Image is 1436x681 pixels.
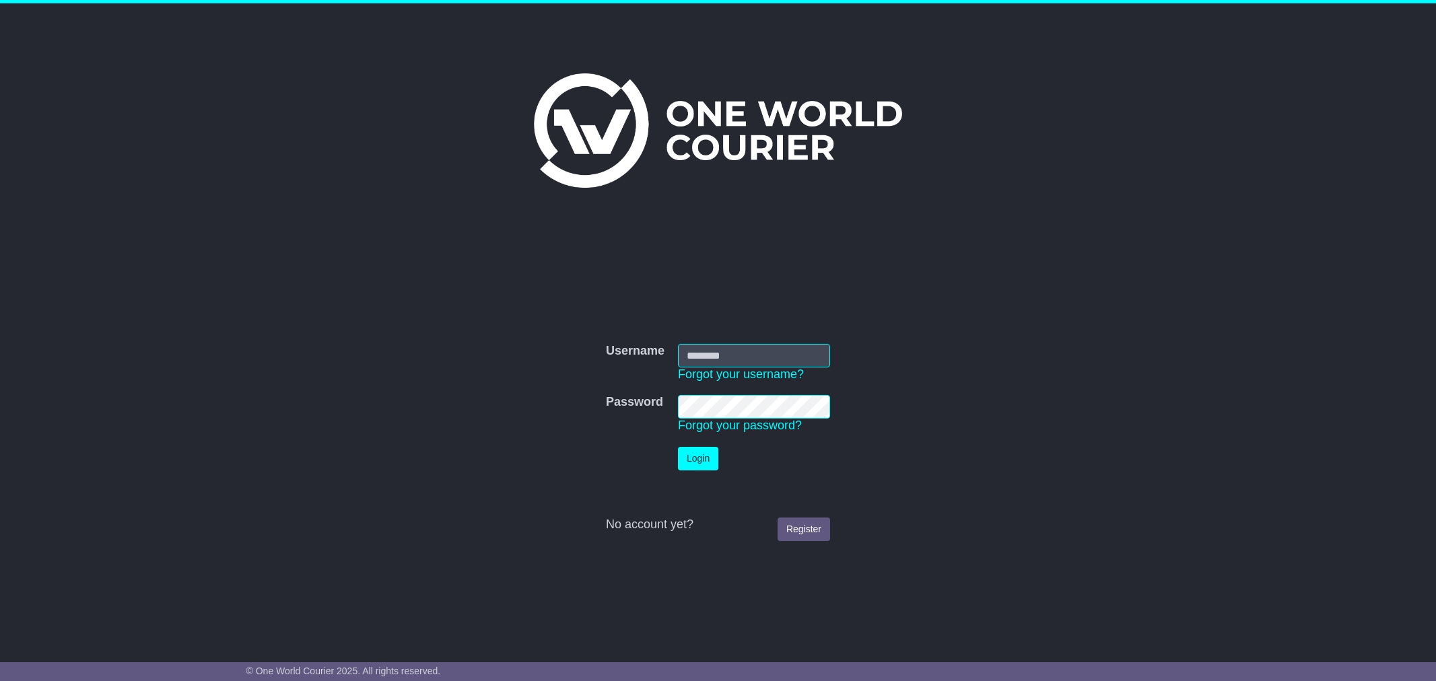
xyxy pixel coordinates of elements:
[606,517,830,532] div: No account yet?
[678,419,802,432] a: Forgot your password?
[246,666,441,676] span: © One World Courier 2025. All rights reserved.
[534,73,901,188] img: One World
[678,367,804,381] a: Forgot your username?
[606,395,663,410] label: Password
[678,447,718,470] button: Login
[606,344,664,359] label: Username
[778,517,830,541] a: Register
